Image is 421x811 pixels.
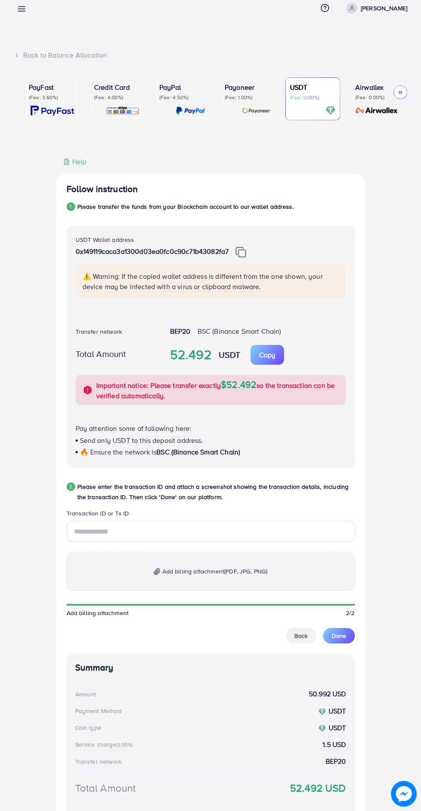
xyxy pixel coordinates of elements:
p: Credit Card [94,82,140,92]
span: 2/2 [346,609,354,617]
strong: 52.492 [170,345,212,364]
img: image [391,781,416,806]
div: Service charge [75,740,135,749]
img: card [326,106,336,116]
p: (Fee: 4.50%) [159,94,205,101]
p: Payoneer [225,82,270,92]
span: (PDF, JPG, PNG) [224,567,267,576]
strong: BEP20 [170,326,191,336]
span: $52.492 [221,378,256,391]
span: Done [332,631,346,640]
img: card [176,106,205,116]
img: card [106,106,140,116]
img: img [154,568,160,575]
p: Send only USDT to this deposit address. [76,435,346,445]
h4: Follow instruction [67,184,138,195]
p: USDT [290,82,336,92]
div: Back to Balance Allocation [14,50,407,60]
strong: USDT [329,706,346,716]
p: Airwallex [355,82,401,92]
div: Transfer network [75,757,122,766]
p: Important notice: Please transfer exactly so the transaction can be verified automatically. [96,379,341,401]
div: Coin type [75,723,101,732]
div: 2 [67,482,75,491]
img: card [353,106,401,116]
div: Total Amount [75,781,136,796]
img: coin [318,725,326,732]
strong: 1.5 USD [323,740,346,750]
button: Copy [250,345,284,365]
p: Copy [259,350,275,360]
label: Total Amount [76,348,126,360]
div: 1 [67,202,75,211]
strong: USDT [219,348,241,361]
span: Add billing attachment [162,566,268,576]
p: ⚠️ Warning: If the copied wallet address is different from the one shown, your device may be infe... [82,271,341,292]
legend: Transaction ID or Tx ID [67,509,355,521]
strong: BEP20 [326,756,346,766]
button: Done [323,628,355,643]
p: (Fee: 1.00%) [225,94,270,101]
span: BSC (Binance Smart Chain) [156,447,240,457]
p: (Fee: 4.00%) [94,94,140,101]
label: Transfer network [76,327,122,336]
p: Pay attention some of following here: [76,423,346,433]
button: Back [286,628,316,643]
img: alert [82,385,93,395]
p: (Fee: 3.60%) [29,94,74,101]
p: 0x149119caca3a1300d03ea0fc0c90c71b43082fa7 [76,246,346,258]
img: coin [318,708,326,716]
a: [PERSON_NAME] [343,3,407,14]
img: card [242,106,270,116]
span: 🔥 Ensure the network is [80,447,157,457]
strong: 50.992 USD [309,689,346,699]
img: card [31,106,74,116]
label: USDT Wallet address [76,235,134,244]
div: Amount [75,690,96,698]
span: Add billing attachment [67,609,129,617]
div: Payment Method [75,707,122,715]
span: Back [294,631,308,640]
p: [PERSON_NAME] [361,3,407,13]
p: PayPal [159,82,205,92]
img: img [235,247,246,258]
p: Please transfer the funds from your Blockchain account to our wallet address. [77,201,294,212]
p: Please enter the transaction ID and attach a screenshot showing the transaction details, includin... [77,482,355,502]
strong: 52.492 USD [290,781,346,796]
span: BSC (Binance Smart Chain) [198,326,281,336]
p: (Fee: 0.00%) [290,94,336,101]
small: (3.00%) [116,741,133,748]
h4: Summary [75,662,346,673]
p: PayFast [29,82,74,92]
p: (Fee: 0.00%) [355,94,401,101]
div: Help [63,157,87,167]
strong: USDT [329,723,346,732]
